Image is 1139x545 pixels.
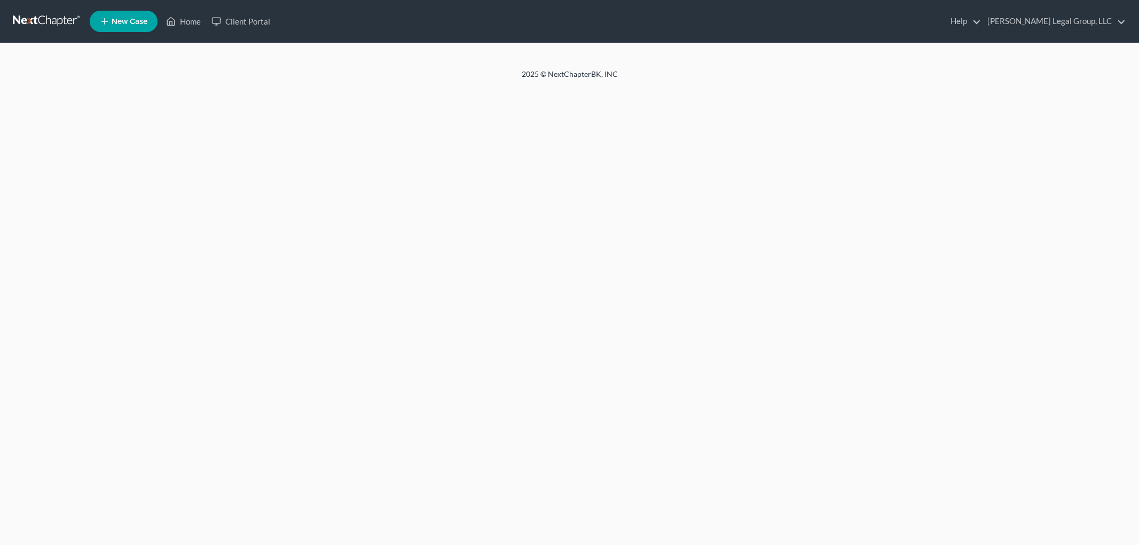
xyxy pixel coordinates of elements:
[161,12,206,31] a: Home
[265,69,874,88] div: 2025 © NextChapterBK, INC
[945,12,981,31] a: Help
[90,11,158,32] new-legal-case-button: New Case
[982,12,1126,31] a: [PERSON_NAME] Legal Group, LLC
[206,12,276,31] a: Client Portal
